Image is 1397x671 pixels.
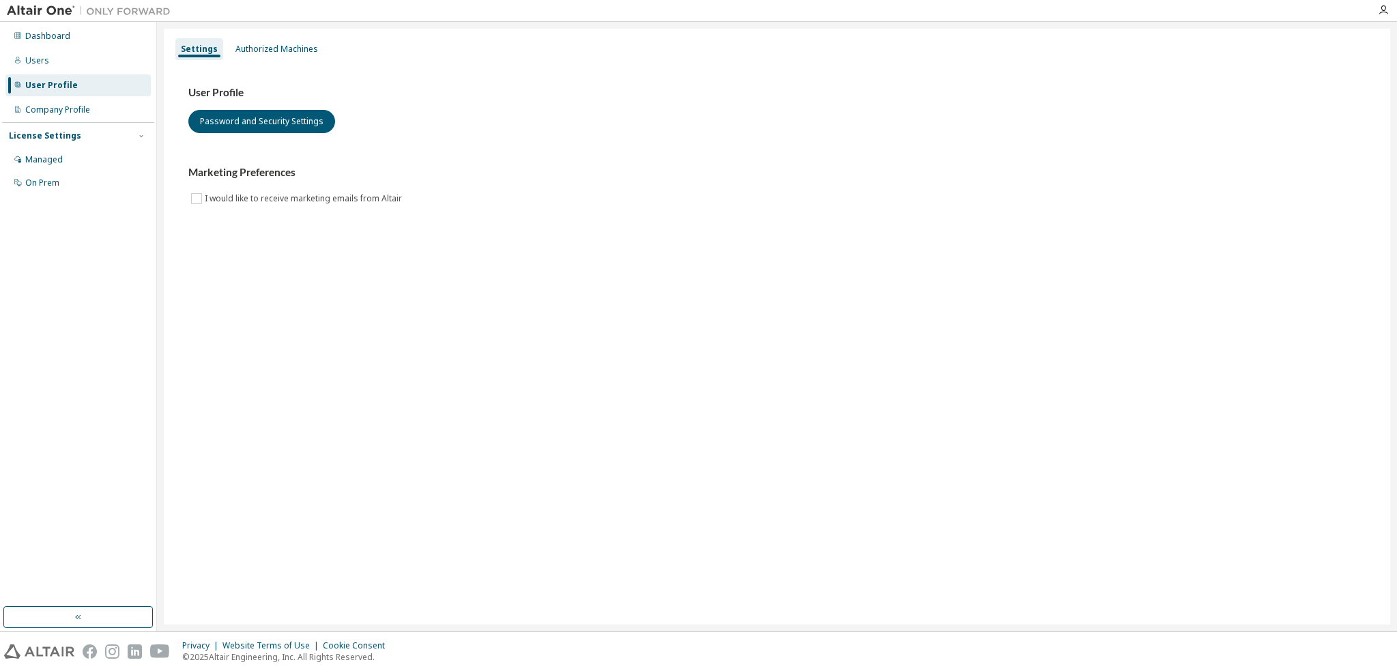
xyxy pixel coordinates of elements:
[25,177,59,188] div: On Prem
[25,154,63,165] div: Managed
[128,644,142,659] img: linkedin.svg
[181,44,218,55] div: Settings
[105,644,119,659] img: instagram.svg
[182,651,393,663] p: © 2025 Altair Engineering, Inc. All Rights Reserved.
[182,640,222,651] div: Privacy
[4,644,74,659] img: altair_logo.svg
[188,166,1366,180] h3: Marketing Preferences
[7,4,177,18] img: Altair One
[235,44,318,55] div: Authorized Machines
[222,640,323,651] div: Website Terms of Use
[323,640,393,651] div: Cookie Consent
[25,31,70,42] div: Dashboard
[25,80,78,91] div: User Profile
[25,104,90,115] div: Company Profile
[150,644,170,659] img: youtube.svg
[188,110,335,133] button: Password and Security Settings
[188,86,1366,100] h3: User Profile
[9,130,81,141] div: License Settings
[205,190,405,207] label: I would like to receive marketing emails from Altair
[83,644,97,659] img: facebook.svg
[25,55,49,66] div: Users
